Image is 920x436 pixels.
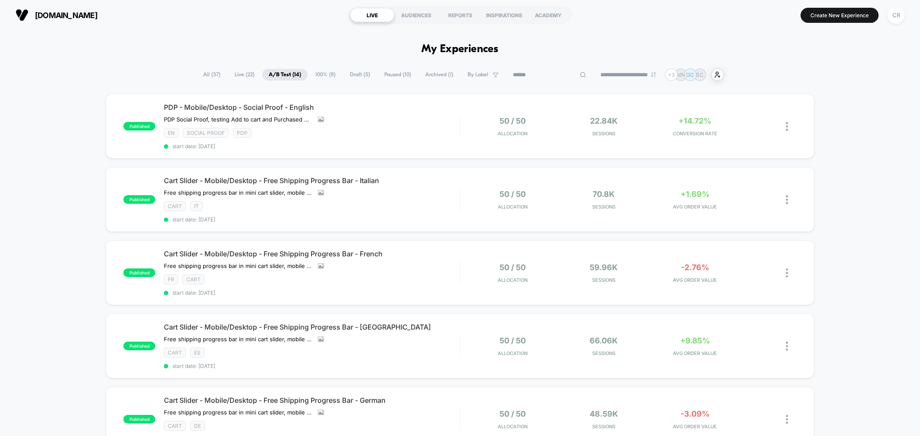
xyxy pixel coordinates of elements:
[164,396,459,405] span: Cart Slider - Mobile/Desktop - Free Shipping Progress Bar - German
[262,69,308,81] span: A/B Test ( 14 )
[394,8,438,22] div: AUDIENCES
[786,268,788,277] img: close
[888,7,904,24] div: CR
[164,201,186,211] span: CART
[686,72,694,78] p: GC
[651,277,738,283] span: AVG ORDER VALUE
[123,415,155,424] span: published
[438,8,482,22] div: REPORTS
[498,277,528,283] span: Allocation
[651,350,738,356] span: AVG ORDER VALUE
[164,336,311,343] span: Free shipping progress bar in mini cart slider, mobile only
[190,348,204,358] span: ES
[123,122,155,131] span: published
[526,8,570,22] div: ACADEMY
[164,348,186,358] span: CART
[681,409,710,418] span: -3.09%
[498,131,528,137] span: Allocation
[499,116,526,125] span: 50 / 50
[482,8,526,22] div: INSPIRATIONS
[164,262,311,269] span: Free shipping progress bar in mini cart slider, mobile only
[164,409,311,416] span: Free shipping progress bar in mini cart slider, mobile only
[421,43,499,56] h1: My Experiences
[197,69,227,81] span: All ( 37 )
[498,204,528,210] span: Allocation
[651,204,738,210] span: AVG ORDER VALUE
[786,122,788,131] img: close
[560,204,647,210] span: Sessions
[164,363,459,369] span: start date: [DATE]
[560,424,647,430] span: Sessions
[696,72,703,78] p: SC
[183,128,229,138] span: SOCIAL PROOF
[678,116,711,125] span: +14.72%
[164,116,311,123] span: PDP Social Proof, testing Add to cart and Purchased messaging
[164,216,459,223] span: start date: [DATE]
[590,409,618,418] span: 48.59k
[190,421,205,431] span: DE
[164,189,311,196] span: Free shipping progress bar in mini cart slider, mobile only
[590,336,618,345] span: 66.06k
[164,249,459,258] span: Cart Slider - Mobile/Desktop - Free Shipping Progress Bar - French
[680,336,710,345] span: +9.85%
[164,128,179,138] span: EN
[498,424,528,430] span: Allocation
[343,69,377,81] span: Draft ( 5 )
[665,69,678,81] div: + 3
[676,72,685,78] p: MN
[35,11,97,20] span: [DOMAIN_NAME]
[560,277,647,283] span: Sessions
[651,424,738,430] span: AVG ORDER VALUE
[801,8,879,23] button: Create New Experience
[786,342,788,351] img: close
[590,263,618,272] span: 59.96k
[499,263,526,272] span: 50 / 50
[593,190,615,199] span: 70.8k
[16,9,28,22] img: Visually logo
[164,143,459,149] span: start date: [DATE]
[468,72,488,78] span: By Label
[560,131,647,137] span: Sessions
[681,263,709,272] span: -2.76%
[182,274,204,284] span: CART
[651,72,656,77] img: end
[350,8,394,22] div: LIVE
[164,176,459,185] span: Cart Slider - Mobile/Desktop - Free Shipping Progress Bar - Italian
[164,274,178,284] span: FR
[164,421,186,431] span: CART
[651,131,738,137] span: CONVERSION RATE
[233,128,251,138] span: PDP
[419,69,460,81] span: Archived ( 1 )
[13,8,100,22] button: [DOMAIN_NAME]
[228,69,261,81] span: Live ( 22 )
[378,69,418,81] span: Paused ( 10 )
[499,409,526,418] span: 50 / 50
[885,6,907,24] button: CR
[123,342,155,350] span: published
[499,336,526,345] span: 50 / 50
[123,268,155,277] span: published
[190,201,203,211] span: IT
[560,350,647,356] span: Sessions
[786,195,788,204] img: close
[164,103,459,112] span: PDP - Mobile/Desktop - Social Proof - English
[681,190,710,199] span: +1.69%
[123,195,155,204] span: published
[164,290,459,296] span: start date: [DATE]
[590,116,618,125] span: 22.84k
[309,69,342,81] span: 100% ( 8 )
[499,190,526,199] span: 50 / 50
[164,323,459,331] span: Cart Slider - Mobile/Desktop - Free Shipping Progress Bar - [GEOGRAPHIC_DATA]
[498,350,528,356] span: Allocation
[786,415,788,424] img: close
